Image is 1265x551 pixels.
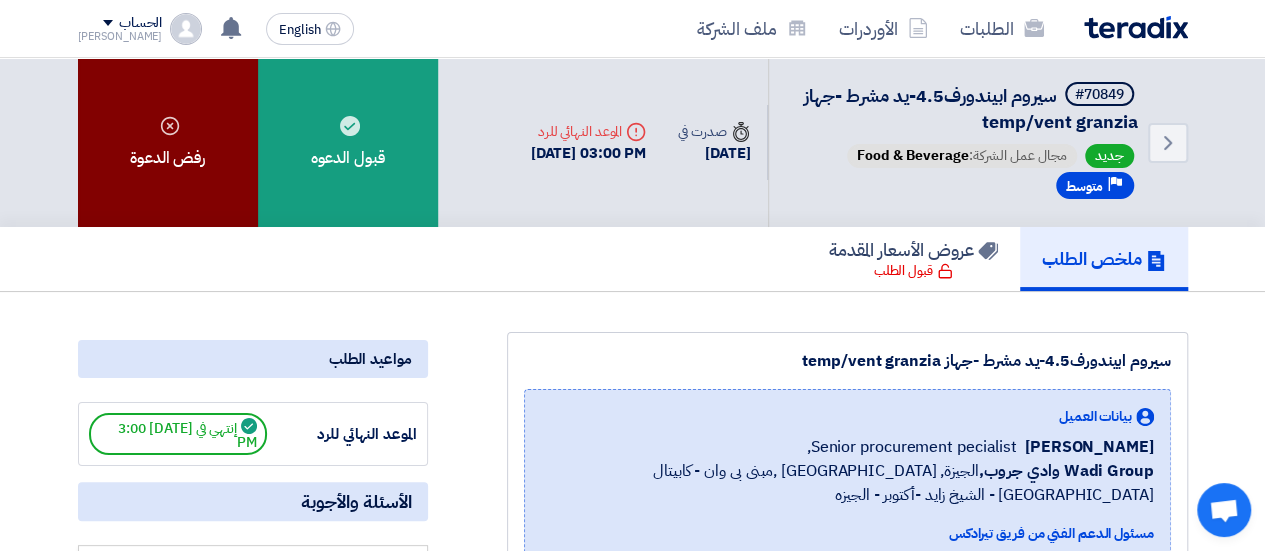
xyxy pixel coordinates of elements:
[847,144,1077,168] span: مجال عمل الشركة:
[678,142,750,165] div: [DATE]
[258,58,438,227] div: قبول الدعوه
[829,238,998,261] h5: عروض الأسعار المقدمة
[524,349,1171,373] div: سيروم ابيندورف4.5-يد مشرط -جهاز temp/vent granzia
[807,227,1020,291] a: عروض الأسعار المقدمة قبول الطلب
[170,13,202,45] img: profile_test.png
[78,58,258,227] div: رفض الدعوة
[541,523,1154,544] div: مسئول الدعم الفني من فريق تيرادكس
[266,13,354,45] button: English
[1075,88,1124,102] div: #70849
[279,23,321,37] span: English
[979,459,1154,483] b: Wadi Group وادي جروب,
[1059,406,1132,427] span: بيانات العميل
[1042,247,1166,270] h5: ملخص الطلب
[1085,144,1134,168] span: جديد
[1197,483,1251,537] a: Open chat
[89,413,267,455] span: إنتهي في [DATE] 3:00 PM
[541,459,1154,507] span: الجيزة, [GEOGRAPHIC_DATA] ,مبنى بى وان - كابيتال [GEOGRAPHIC_DATA] - الشيخ زايد -أكتوبر - الجيزه
[1084,16,1188,39] img: Teradix logo
[807,435,1017,459] span: Senior procurement pecialist,
[78,340,428,378] div: مواعيد الطلب
[944,5,1060,52] a: الطلبات
[119,15,162,32] div: الحساب
[1025,435,1154,459] span: [PERSON_NAME]
[267,423,417,446] div: الموعد النهائي للرد
[823,5,944,52] a: الأوردرات
[78,31,163,42] div: [PERSON_NAME]
[531,142,647,165] div: [DATE] 03:00 PM
[301,490,412,513] span: الأسئلة والأجوبة
[681,5,823,52] a: ملف الشركة
[804,82,1138,135] span: سيروم ابيندورف4.5-يد مشرط -جهاز temp/vent granzia
[1066,177,1103,196] span: متوسط
[874,261,953,281] div: قبول الطلب
[793,82,1138,134] h5: سيروم ابيندورف4.5-يد مشرط -جهاز temp/vent granzia
[1020,227,1188,291] a: ملخص الطلب
[857,145,969,166] span: Food & Beverage
[531,121,647,142] div: الموعد النهائي للرد
[678,121,750,142] div: صدرت في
